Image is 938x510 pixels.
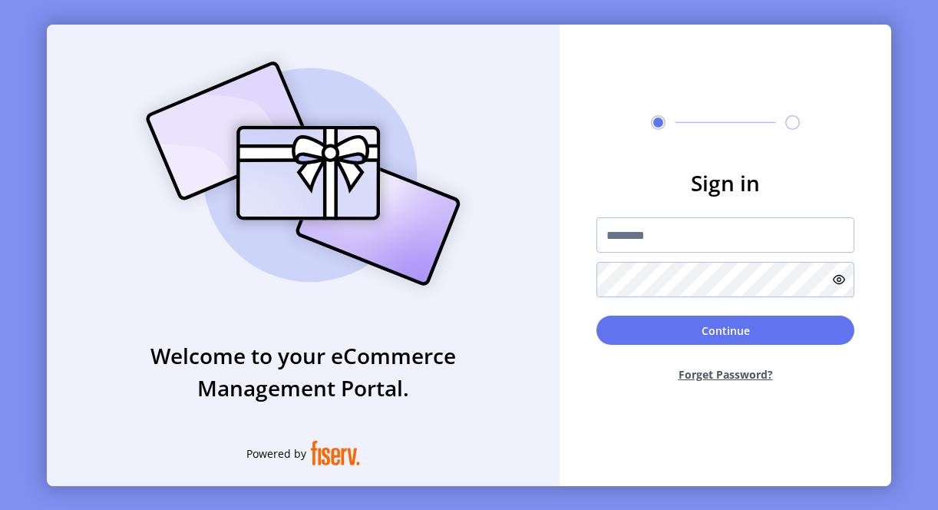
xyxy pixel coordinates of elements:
h3: Sign in [596,167,854,199]
h3: Welcome to your eCommerce Management Portal. [47,339,560,404]
button: Forget Password? [596,354,854,395]
span: Powered by [246,445,306,462]
button: Continue [596,316,854,345]
img: card_Illustration.svg [123,45,484,303]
